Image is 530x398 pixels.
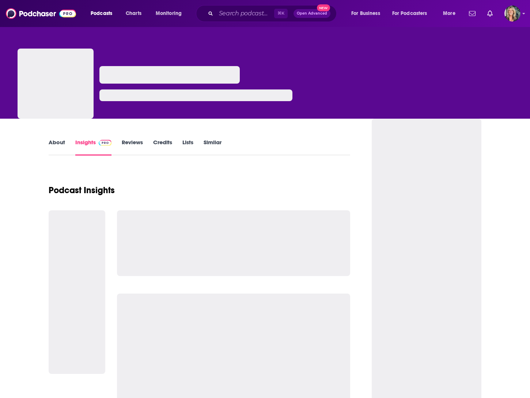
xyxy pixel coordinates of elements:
a: Show notifications dropdown [466,7,478,20]
a: Similar [204,139,222,156]
img: Podchaser Pro [99,140,111,146]
a: Charts [121,8,146,19]
span: For Business [351,8,380,19]
button: open menu [387,8,438,19]
span: Charts [126,8,141,19]
a: Show notifications dropdown [484,7,496,20]
h1: Podcast Insights [49,185,115,196]
span: New [317,4,330,11]
a: About [49,139,65,156]
a: InsightsPodchaser Pro [75,139,111,156]
button: open menu [438,8,465,19]
span: More [443,8,455,19]
span: Open Advanced [297,12,327,15]
button: open menu [346,8,389,19]
span: Monitoring [156,8,182,19]
a: Reviews [122,139,143,156]
input: Search podcasts, credits, & more... [216,8,274,19]
button: open menu [151,8,191,19]
span: ⌘ K [274,9,288,18]
a: Lists [182,139,193,156]
span: Logged in as lisa.beech [504,5,520,22]
span: Podcasts [91,8,112,19]
img: User Profile [504,5,520,22]
a: Credits [153,139,172,156]
button: open menu [86,8,122,19]
span: For Podcasters [392,8,427,19]
button: Show profile menu [504,5,520,22]
img: Podchaser - Follow, Share and Rate Podcasts [6,7,76,20]
button: Open AdvancedNew [294,9,330,18]
div: Search podcasts, credits, & more... [203,5,344,22]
